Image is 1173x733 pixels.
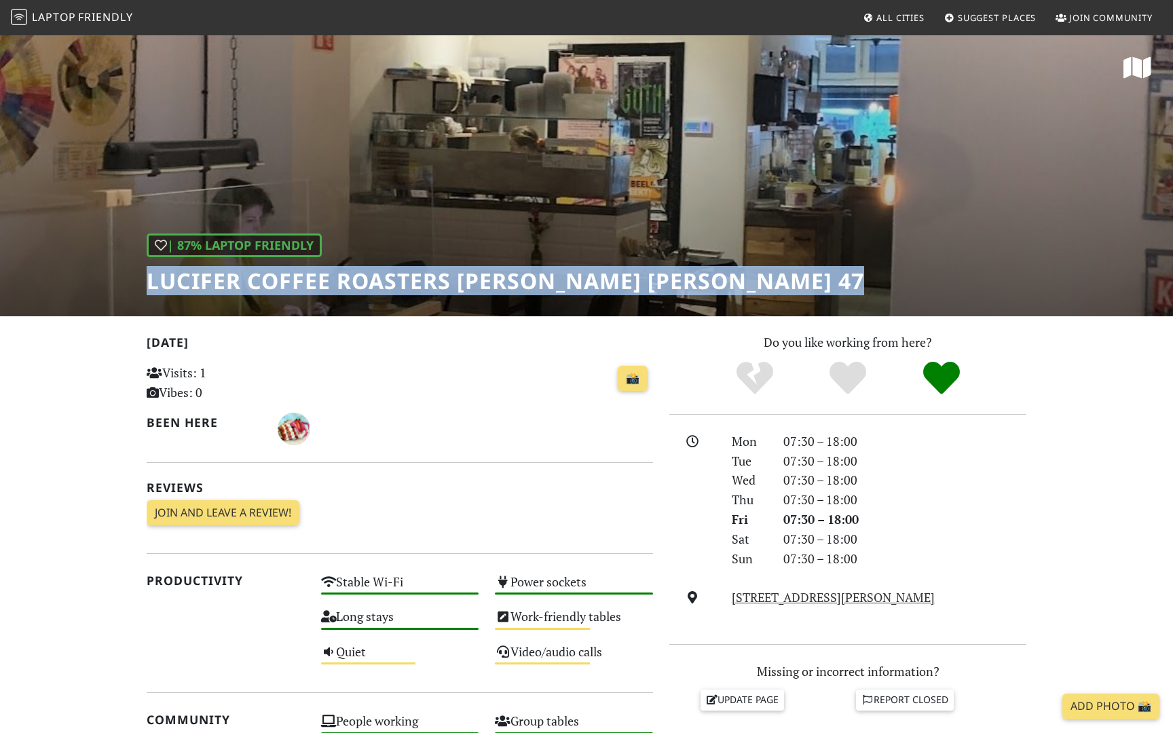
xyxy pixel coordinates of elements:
[618,366,648,392] a: 📸
[775,529,1035,549] div: 07:30 – 18:00
[775,451,1035,471] div: 07:30 – 18:00
[147,500,299,526] a: Join and leave a review!
[724,432,775,451] div: Mon
[32,10,76,24] span: Laptop
[708,360,802,397] div: No
[724,451,775,471] div: Tue
[724,470,775,490] div: Wed
[78,10,132,24] span: Friendly
[669,662,1026,681] p: Missing or incorrect information?
[732,589,935,605] a: [STREET_ADDRESS][PERSON_NAME]
[775,549,1035,569] div: 07:30 – 18:00
[724,549,775,569] div: Sun
[724,510,775,529] div: Fri
[856,690,954,710] a: Report closed
[775,510,1035,529] div: 07:30 – 18:00
[147,713,305,727] h2: Community
[147,481,653,495] h2: Reviews
[801,360,895,397] div: Yes
[724,529,775,549] div: Sat
[11,9,27,25] img: LaptopFriendly
[1069,12,1153,24] span: Join Community
[147,268,864,294] h1: Lucifer Coffee Roasters [PERSON_NAME] [PERSON_NAME] 47
[278,419,310,436] span: Joost Visser
[701,690,785,710] a: Update page
[487,571,661,605] div: Power sockets
[147,574,305,588] h2: Productivity
[147,363,305,402] p: Visits: 1 Vibes: 0
[775,470,1035,490] div: 07:30 – 18:00
[487,605,661,640] div: Work-friendly tables
[857,5,930,30] a: All Cities
[876,12,925,24] span: All Cities
[313,605,487,640] div: Long stays
[958,12,1037,24] span: Suggest Places
[1050,5,1158,30] a: Join Community
[147,415,261,430] h2: Been here
[313,571,487,605] div: Stable Wi-Fi
[669,333,1026,352] p: Do you like working from here?
[313,641,487,675] div: Quiet
[11,6,133,30] a: LaptopFriendly LaptopFriendly
[147,233,322,257] div: | 87% Laptop Friendly
[724,490,775,510] div: Thu
[487,641,661,675] div: Video/audio calls
[775,432,1035,451] div: 07:30 – 18:00
[895,360,988,397] div: Definitely!
[775,490,1035,510] div: 07:30 – 18:00
[147,335,653,355] h2: [DATE]
[939,5,1042,30] a: Suggest Places
[278,413,310,445] img: 6320-joost.jpg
